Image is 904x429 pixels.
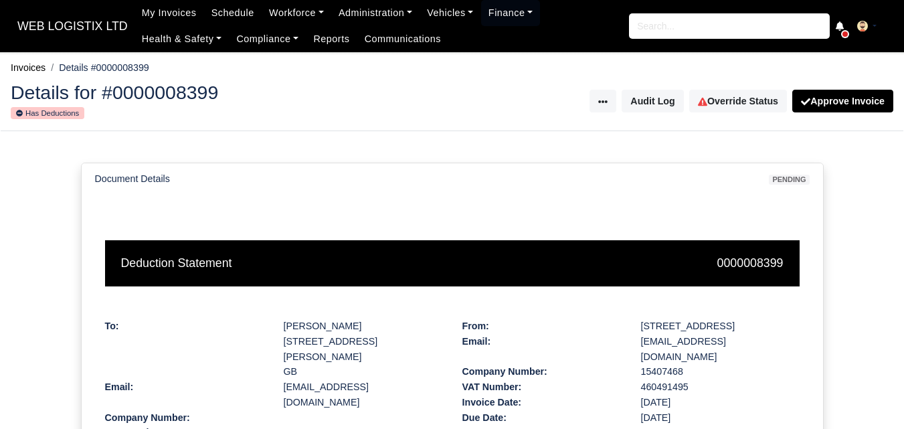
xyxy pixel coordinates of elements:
a: Health & Safety [134,26,230,52]
div: 460491495 [631,379,810,395]
div: GB [284,364,442,379]
div: Email: [452,334,631,365]
div: [STREET_ADDRESS][PERSON_NAME] [284,334,442,365]
a: Invoices [11,62,46,73]
small: Has Deductions [11,107,84,119]
a: Communications [357,26,449,52]
div: Invoice Date: [452,395,631,410]
div: VAT Number: [452,379,631,395]
div: To: [105,319,264,334]
div: Company Number: [452,364,631,379]
h2: Details for #0000008399 [11,83,442,102]
div: Due Date: [452,410,631,426]
span: pending [769,175,809,185]
div: [EMAIL_ADDRESS][DOMAIN_NAME] [631,334,810,365]
div: Company Number: [95,410,274,426]
h6: Document Details [95,173,170,185]
a: Compliance [229,26,306,52]
div: [EMAIL_ADDRESS][DOMAIN_NAME] [274,379,452,410]
h5: Deduction Statement [121,256,442,270]
a: WEB LOGISTIX LTD [11,13,134,39]
h5: 0000008399 [462,256,784,270]
input: Search... [629,13,830,39]
iframe: Chat Widget [837,365,904,429]
div: [DATE] [631,395,810,410]
div: 15407468 [631,364,810,379]
a: Reports [306,26,357,52]
div: [STREET_ADDRESS] [641,319,800,334]
div: [PERSON_NAME] [284,319,442,334]
div: From: [462,319,621,334]
div: [DATE] [631,410,810,426]
button: Audit Log [622,90,683,112]
li: Details #0000008399 [46,60,149,76]
a: Override Status [689,90,787,112]
button: Approve Invoice [792,90,893,112]
div: Email: [95,379,274,410]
